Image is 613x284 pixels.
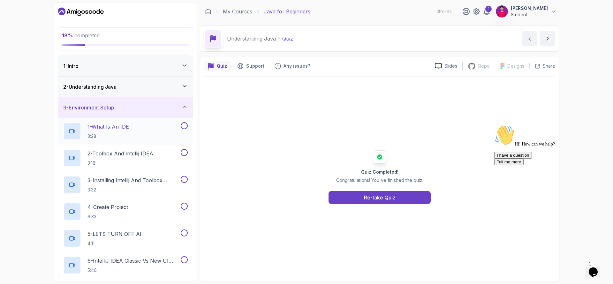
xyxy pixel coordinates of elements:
[282,35,293,42] p: Quiz
[496,5,508,18] img: user profile image
[205,8,211,15] a: Dashboard
[63,104,114,111] h3: 3 - Environment Setup
[529,63,555,69] button: Share
[63,149,188,167] button: 2-Toolbox And Intellij IDEA3:18
[436,8,452,15] p: 3 Points
[264,8,310,15] p: Java for Beginners
[522,31,537,46] button: previous content
[336,177,423,183] p: Congratulations! You've finished the quiz.
[511,5,548,11] p: [PERSON_NAME]
[444,63,457,69] p: Slides
[217,63,227,69] p: Quiz
[223,8,252,15] a: My Courses
[329,191,431,204] button: Re-take Quiz
[87,150,153,157] p: 2 - Toolbox And Intellij IDEA
[63,83,117,91] h3: 2 - Understanding Java
[3,19,63,24] span: Hi! How can we help?
[87,267,179,273] p: 5:46
[507,63,524,69] p: Designs
[3,36,32,43] button: Tell me more
[62,32,73,39] span: 18 %
[478,63,490,69] p: Repo
[87,160,153,166] p: 3:18
[271,61,314,71] button: Feedback button
[483,8,490,15] a: 1
[492,123,607,255] iframe: chat widget
[511,11,548,18] p: Student
[233,61,268,71] button: Support button
[58,56,193,76] button: 1-Intro
[87,176,179,184] p: 3 - Installing Intellij And Toolbox Configuration
[87,230,141,238] p: 5 - LETS TURN OFF AI
[63,229,188,247] button: 5-LETS TURN OFF AI4:11
[284,63,310,69] p: Any issues?
[204,61,231,71] button: quiz button
[485,6,492,12] div: 1
[3,3,117,43] div: 👋Hi! How can we help?I have a questionTell me more
[63,62,79,70] h3: 1 - Intro
[58,97,193,118] button: 3-Environment Setup
[336,169,423,175] h2: Quiz Completed!
[3,29,40,36] button: I have a question
[540,31,555,46] button: next content
[586,258,607,278] iframe: chat widget
[430,63,462,70] a: Slides
[58,77,193,97] button: 2-Understanding Java
[87,213,128,220] p: 6:33
[364,194,396,201] div: Re-take Quiz
[227,35,276,42] p: Understanding Java
[87,240,141,247] p: 4:11
[63,122,188,140] button: 1-What Is An IDE3:28
[87,187,179,193] p: 3:32
[63,176,188,194] button: 3-Installing Intellij And Toolbox Configuration3:32
[246,63,264,69] p: Support
[496,5,557,18] button: user profile image[PERSON_NAME]Student
[87,257,179,265] p: 6 - IntelliJ IDEA Classic Vs New UI (User Interface)
[3,3,23,23] img: :wave:
[62,32,100,39] span: completed
[87,133,129,139] p: 3:28
[543,63,555,69] p: Share
[63,256,188,274] button: 6-IntelliJ IDEA Classic Vs New UI (User Interface)5:46
[63,203,188,220] button: 4-Create Project6:33
[58,7,104,17] a: Dashboard
[87,203,128,211] p: 4 - Create Project
[87,123,129,131] p: 1 - What Is An IDE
